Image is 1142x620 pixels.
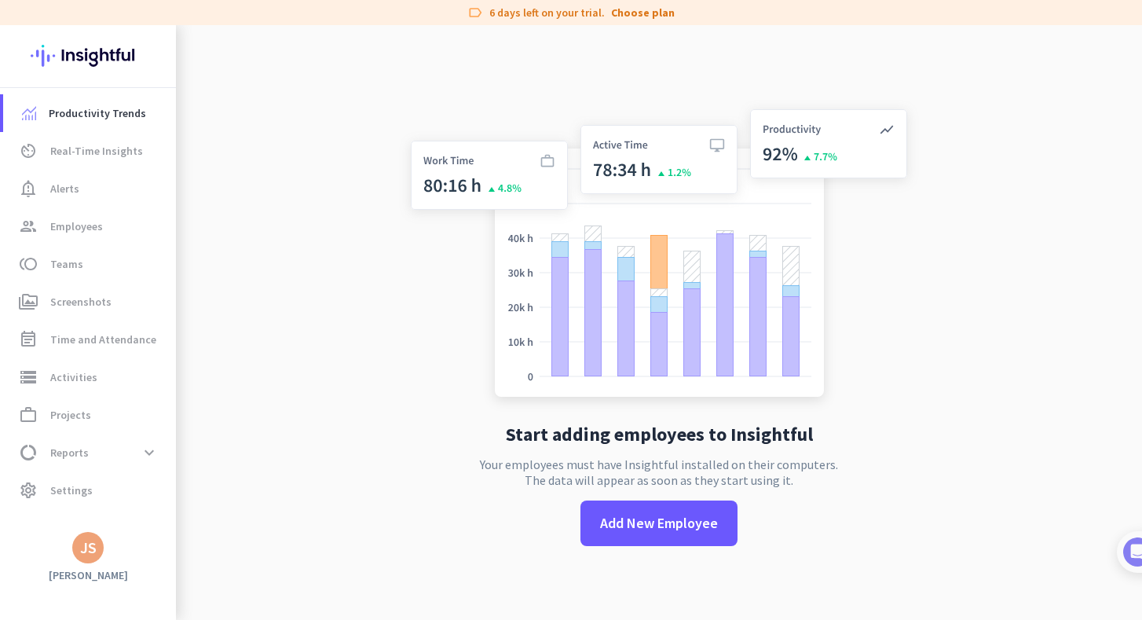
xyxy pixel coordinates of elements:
a: Choose plan [611,5,675,20]
span: Reports [50,443,89,462]
img: menu-item [22,106,36,120]
span: Alerts [50,179,79,198]
button: Add New Employee [580,501,738,546]
a: groupEmployees [3,207,176,245]
img: no-search-results [399,100,919,413]
i: perm_media [19,292,38,311]
i: storage [19,368,38,387]
i: settings [19,481,38,500]
i: event_note [19,330,38,349]
img: Insightful logo [31,25,145,86]
a: av_timerReal-Time Insights [3,132,176,170]
div: JS [80,540,97,556]
a: data_usageReportsexpand_more [3,434,176,471]
span: Activities [50,368,97,387]
a: work_outlineProjects [3,396,176,434]
i: av_timer [19,141,38,160]
a: perm_mediaScreenshots [3,283,176,321]
a: menu-itemProductivity Trends [3,94,176,132]
i: notification_important [19,179,38,198]
span: Settings [50,481,93,500]
p: Your employees must have Insightful installed on their computers. The data will appear as soon as... [480,457,838,488]
span: Projects [50,405,91,424]
i: group [19,217,38,236]
span: Real-Time Insights [50,141,143,160]
span: Add New Employee [600,513,718,534]
button: expand_more [135,438,163,467]
span: Screenshots [50,292,112,311]
h2: Start adding employees to Insightful [506,425,813,444]
a: notification_importantAlerts [3,170,176,207]
span: Time and Attendance [50,330,156,349]
span: Employees [50,217,103,236]
span: Productivity Trends [49,104,146,123]
a: event_noteTime and Attendance [3,321,176,358]
a: tollTeams [3,245,176,283]
i: work_outline [19,405,38,424]
span: Teams [50,255,83,273]
i: data_usage [19,443,38,462]
a: storageActivities [3,358,176,396]
i: label [467,5,483,20]
i: toll [19,255,38,273]
a: settingsSettings [3,471,176,509]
